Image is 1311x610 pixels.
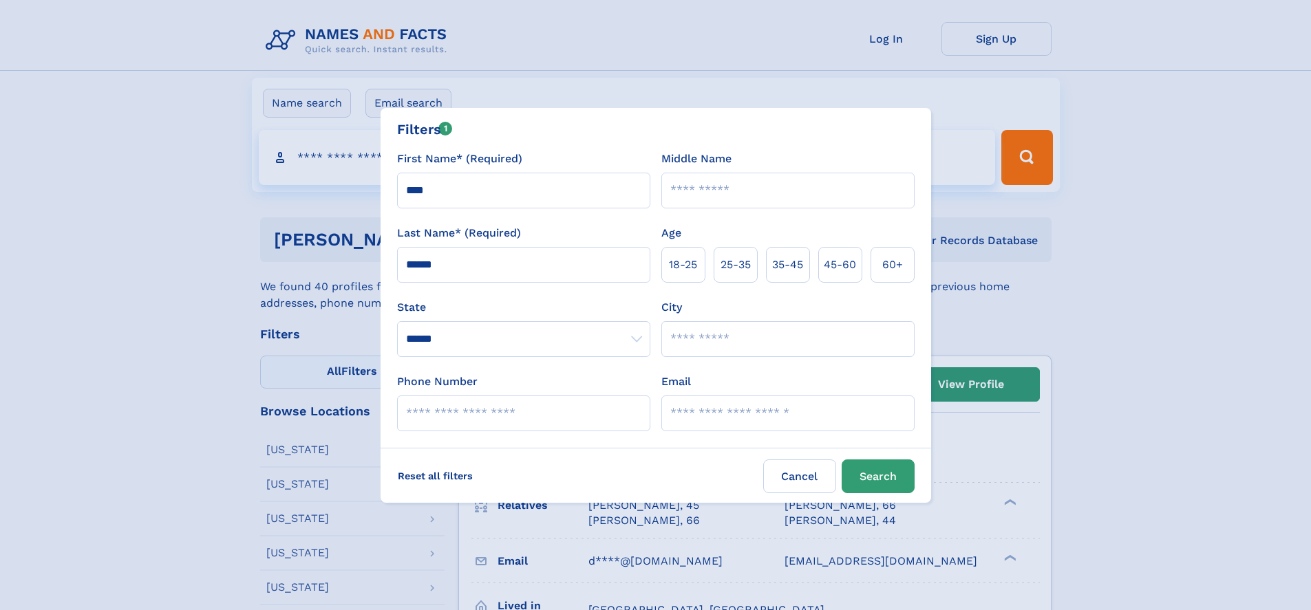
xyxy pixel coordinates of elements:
[661,299,682,316] label: City
[824,257,856,273] span: 45‑60
[661,225,681,241] label: Age
[389,459,482,492] label: Reset all filters
[397,151,522,167] label: First Name* (Required)
[721,257,751,273] span: 25‑35
[661,373,691,390] label: Email
[669,257,697,273] span: 18‑25
[397,299,650,316] label: State
[763,459,836,493] label: Cancel
[772,257,803,273] span: 35‑45
[397,225,521,241] label: Last Name* (Required)
[397,119,453,140] div: Filters
[842,459,915,493] button: Search
[397,373,478,390] label: Phone Number
[661,151,732,167] label: Middle Name
[882,257,903,273] span: 60+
